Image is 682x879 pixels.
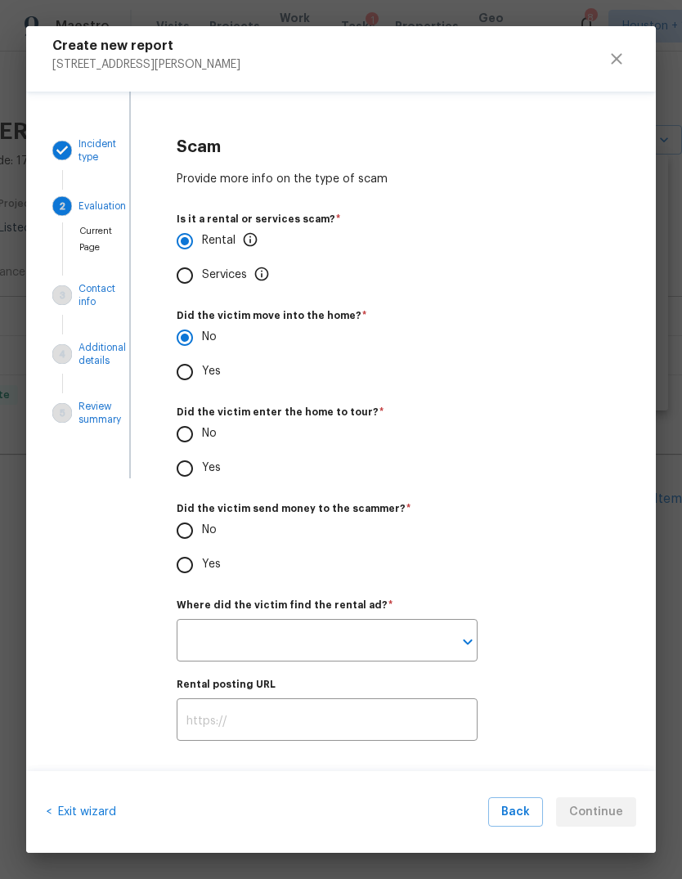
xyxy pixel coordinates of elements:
[79,341,126,367] p: Additional details
[46,276,90,315] button: Contact info
[202,522,217,539] p: No
[52,806,116,818] span: Exit wizard
[52,39,240,52] h5: Create new report
[46,131,90,170] button: Incident type
[177,679,610,689] label: Rental posting URL
[177,214,610,224] label: Is it a rental or services scam?
[202,267,270,284] p: Services
[60,350,65,359] text: 4
[79,282,115,308] p: Contact info
[488,797,543,827] button: Back
[46,190,90,222] button: Evaluation
[177,504,610,513] label: Did the victim send money to the scammer?
[202,460,221,477] p: Yes
[60,409,65,418] text: 5
[79,226,112,252] span: Current Page
[79,200,126,213] p: Evaluation
[52,52,240,70] p: [STREET_ADDRESS][PERSON_NAME]
[202,329,217,346] p: No
[202,556,221,573] p: Yes
[202,363,221,380] p: Yes
[60,291,65,300] text: 3
[202,425,217,442] p: No
[597,39,636,78] button: close
[60,202,65,211] text: 2
[46,393,90,433] button: Review summary
[79,137,116,164] p: Incident type
[202,232,258,249] p: Rental
[177,137,610,158] h4: Scam
[456,630,479,653] button: Open
[46,334,90,374] button: Additional details
[177,311,610,321] label: Did the victim move into the home?
[501,802,530,823] span: Back
[177,702,478,741] input: https://
[177,407,610,417] label: Did the victim enter the home to tour?
[79,400,121,426] p: Review summary
[177,171,610,188] p: Provide more info on the type of scam
[177,600,610,610] label: Where did the victim find the rental ad?
[46,797,116,827] div: <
